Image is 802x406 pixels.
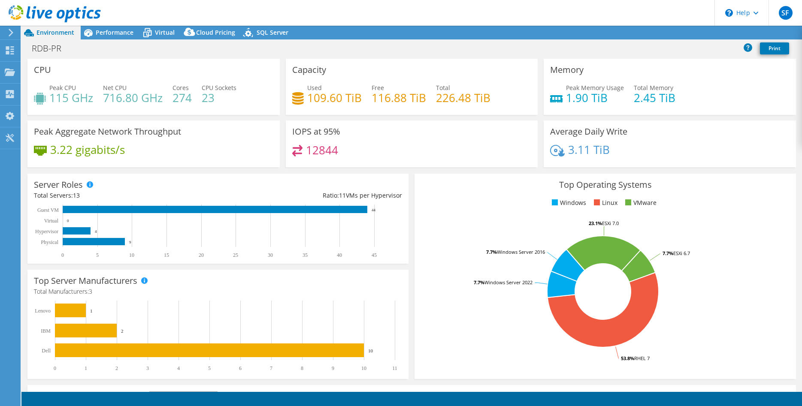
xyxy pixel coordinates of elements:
[257,28,288,36] span: SQL Server
[34,287,402,296] h4: Total Manufacturers:
[103,93,163,102] h4: 716.80 GHz
[208,365,211,371] text: 5
[164,252,169,258] text: 15
[44,218,59,224] text: Virtual
[41,328,51,334] text: IBM
[307,84,322,92] span: Used
[623,198,657,208] li: VMware
[96,252,99,258] text: 5
[372,93,426,102] h4: 116.88 TiB
[620,391,642,401] li: CPU
[673,250,690,256] tspan: ESXi 6.7
[129,240,131,244] text: 9
[73,191,80,199] span: 13
[621,355,634,361] tspan: 53.8%
[484,279,533,286] tspan: Windows Server 2022
[34,65,51,75] h3: CPU
[497,249,545,255] tspan: Windows Server 2016
[36,28,74,36] span: Environment
[634,93,675,102] h4: 2.45 TiB
[421,180,789,189] h3: Top Operating Systems
[762,391,785,401] li: IOPS
[239,365,242,371] text: 6
[121,328,124,334] text: 2
[760,42,789,54] a: Print
[634,84,673,92] span: Total Memory
[486,249,497,255] tspan: 7.7%
[566,93,624,102] h4: 1.90 TiB
[67,219,69,223] text: 0
[196,28,235,36] span: Cloud Pricing
[103,84,127,92] span: Net CPU
[550,198,586,208] li: Windows
[550,127,627,136] h3: Average Daily Write
[306,145,338,155] h4: 12844
[173,84,189,92] span: Cores
[592,198,617,208] li: Linux
[292,127,340,136] h3: IOPS at 95%
[155,28,175,36] span: Virtual
[129,252,134,258] text: 10
[34,191,218,200] div: Total Servers:
[115,365,118,371] text: 2
[436,93,490,102] h4: 226.48 TiB
[233,252,238,258] text: 25
[589,220,602,226] tspan: 23.1%
[568,145,610,154] h4: 3.11 TiB
[41,239,58,245] text: Physical
[90,308,93,313] text: 1
[50,145,125,154] h4: 3.22 gigabits/s
[173,93,192,102] h4: 274
[301,365,303,371] text: 8
[663,250,673,256] tspan: 7.7%
[581,391,615,401] li: Memory
[566,84,624,92] span: Peak Memory Usage
[361,365,366,371] text: 10
[54,365,56,371] text: 0
[34,180,83,189] h3: Server Roles
[337,252,342,258] text: 40
[34,276,137,286] h3: Top Server Manufacturers
[177,365,180,371] text: 4
[35,229,58,235] text: Hypervisor
[49,93,93,102] h4: 115 GHz
[270,365,272,371] text: 7
[28,44,75,53] h1: RDB-PR
[392,365,397,371] text: 11
[202,84,236,92] span: CPU Sockets
[372,84,384,92] span: Free
[146,365,149,371] text: 3
[303,252,308,258] text: 35
[34,127,181,136] h3: Peak Aggregate Network Throughput
[49,84,76,92] span: Peak CPU
[372,252,377,258] text: 45
[42,348,51,354] text: Dell
[96,28,133,36] span: Performance
[339,191,346,199] span: 11
[35,308,51,314] text: Lenovo
[95,229,97,234] text: 4
[202,93,236,102] h4: 23
[634,355,650,361] tspan: RHEL 7
[550,65,584,75] h3: Memory
[199,252,204,258] text: 20
[648,391,718,401] li: Network Throughput
[268,252,273,258] text: 30
[724,391,756,401] li: Latency
[218,191,402,200] div: Ratio: VMs per Hypervisor
[725,9,733,17] svg: \n
[307,93,362,102] h4: 109.60 TiB
[61,252,64,258] text: 0
[332,365,334,371] text: 9
[602,220,619,226] tspan: ESXi 7.0
[474,279,484,286] tspan: 7.7%
[37,207,59,213] text: Guest VM
[436,84,450,92] span: Total
[89,287,92,295] span: 3
[85,365,87,371] text: 1
[292,65,326,75] h3: Capacity
[372,208,376,212] text: 44
[779,6,793,20] span: SF
[368,348,373,353] text: 10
